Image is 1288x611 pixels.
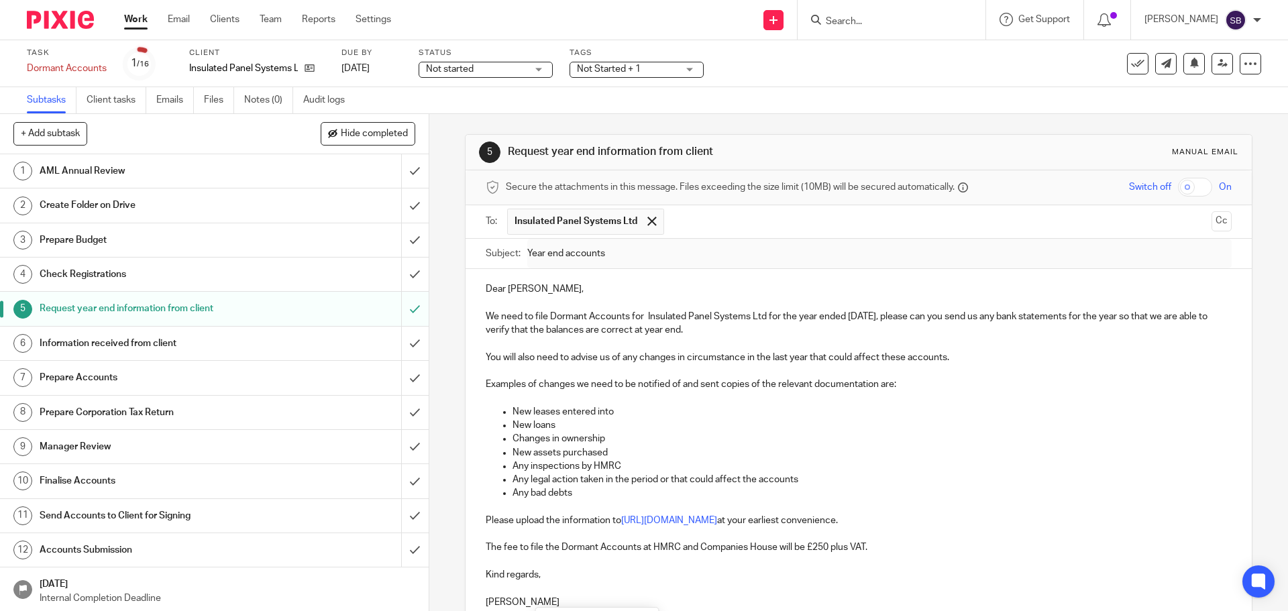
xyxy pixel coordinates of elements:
p: Insulated Panel Systems Ltd [189,62,298,75]
p: The fee to file the Dormant Accounts at HMRC and Companies House will be £250 plus VAT. [486,541,1231,554]
p: You will also need to advise us of any changes in circumstance in the last year that could affect... [486,351,1231,364]
span: On [1219,180,1232,194]
label: Tags [570,48,704,58]
div: 8 [13,403,32,422]
p: Internal Completion Deadline [40,592,415,605]
p: Please upload the information to at your earliest convenience. [486,514,1231,527]
a: Settings [356,13,391,26]
h1: [DATE] [40,574,415,591]
h1: Finalise Accounts [40,471,272,491]
div: 12 [13,541,32,559]
a: Files [204,87,234,113]
a: Subtasks [27,87,76,113]
a: Client tasks [87,87,146,113]
p: Changes in ownership [513,432,1231,445]
label: To: [486,215,500,228]
span: [DATE] [341,64,370,73]
h1: Manager Review [40,437,272,457]
div: 5 [479,142,500,163]
div: 1 [13,162,32,180]
p: Any inspections by HMRC [513,459,1231,473]
a: Emails [156,87,194,113]
div: 5 [13,300,32,319]
label: Status [419,48,553,58]
p: New leases entered into [513,405,1231,419]
small: /16 [137,60,149,68]
span: Not Started + 1 [577,64,641,74]
div: Manual email [1172,147,1238,158]
p: Examples of changes we need to be notified of and sent copies of the relevant documentation are: [486,378,1231,391]
img: svg%3E [1225,9,1246,31]
div: 11 [13,506,32,525]
h1: Send Accounts to Client for Signing [40,506,272,526]
a: Audit logs [303,87,355,113]
div: 3 [13,231,32,249]
p: [PERSON_NAME] [486,596,1231,609]
div: 9 [13,437,32,456]
button: Hide completed [321,122,415,145]
a: Clients [210,13,239,26]
button: + Add subtask [13,122,87,145]
span: Insulated Panel Systems Ltd [515,215,637,228]
p: New assets purchased [513,446,1231,459]
div: 7 [13,368,32,387]
label: Subject: [486,247,521,260]
span: Switch off [1129,180,1171,194]
p: [PERSON_NAME] [1144,13,1218,26]
p: Any legal action taken in the period or that could affect the accounts [513,473,1231,486]
p: We need to file Dormant Accounts for Insulated Panel Systems Ltd for the year ended [DATE], pleas... [486,310,1231,337]
label: Client [189,48,325,58]
h1: Accounts Submission [40,540,272,560]
div: 1 [131,56,149,71]
button: Cc [1212,211,1232,231]
img: Pixie [27,11,94,29]
h1: Request year end information from client [508,145,888,159]
a: [URL][DOMAIN_NAME] [621,516,717,525]
span: Not started [426,64,474,74]
h1: Check Registrations [40,264,272,284]
p: Kind regards, [486,568,1231,581]
p: New loans [513,419,1231,432]
a: Work [124,13,148,26]
h1: Information received from client [40,333,272,353]
h1: Request year end information from client [40,298,272,319]
label: Task [27,48,107,58]
a: Notes (0) [244,87,293,113]
h1: Create Folder on Drive [40,195,272,215]
span: Secure the attachments in this message. Files exceeding the size limit (10MB) will be secured aut... [506,180,955,194]
span: Hide completed [341,129,408,140]
input: Search [824,16,945,28]
p: Any bad debts [513,486,1231,500]
h1: Prepare Budget [40,230,272,250]
div: Dormant Accounts [27,62,107,75]
p: Dear [PERSON_NAME], [486,282,1231,296]
div: 4 [13,265,32,284]
a: Reports [302,13,335,26]
div: 2 [13,197,32,215]
h1: AML Annual Review [40,161,272,181]
a: Email [168,13,190,26]
div: 10 [13,471,32,490]
h1: Prepare Accounts [40,368,272,388]
div: 6 [13,334,32,353]
a: Team [260,13,282,26]
label: Due by [341,48,402,58]
h1: Prepare Corporation Tax Return [40,402,272,423]
span: Get Support [1018,15,1070,24]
